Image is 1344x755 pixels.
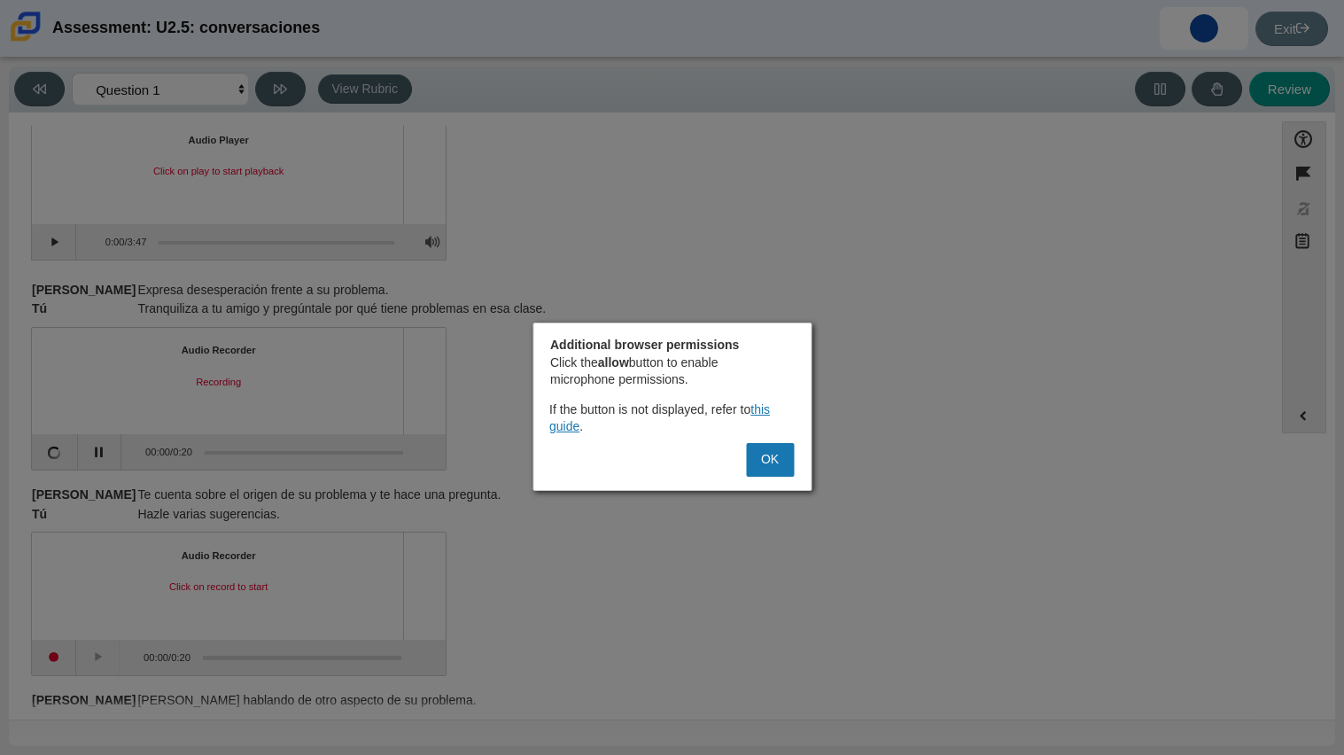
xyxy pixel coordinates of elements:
[550,354,786,389] p: Click the button to enable microphone permissions.
[746,443,794,477] button: OK
[549,401,804,436] div: If the button is not displayed, refer to .
[598,354,629,370] strong: allow
[549,401,770,435] a: this guide
[550,337,739,353] strong: Additional browser permissions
